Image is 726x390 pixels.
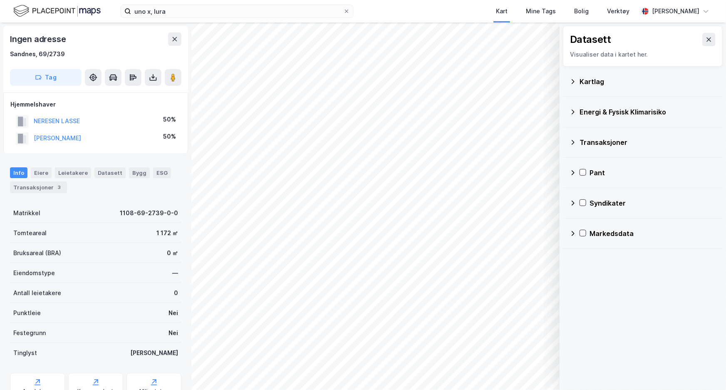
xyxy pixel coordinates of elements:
[13,248,61,258] div: Bruksareal (BRA)
[153,167,171,178] div: ESG
[13,208,40,218] div: Matrikkel
[55,183,64,191] div: 3
[10,99,181,109] div: Hjemmelshaver
[13,348,37,358] div: Tinglyst
[570,33,611,46] div: Datasett
[31,167,52,178] div: Eiere
[55,167,91,178] div: Leietakere
[580,137,716,147] div: Transaksjoner
[590,168,716,178] div: Pant
[94,167,126,178] div: Datasett
[131,5,343,17] input: Søk på adresse, matrikkel, gårdeiere, leietakere eller personer
[10,69,82,86] button: Tag
[607,6,629,16] div: Verktøy
[684,350,726,390] iframe: Chat Widget
[130,348,178,358] div: [PERSON_NAME]
[120,208,178,218] div: 1108-69-2739-0-0
[570,50,716,60] div: Visualiser data i kartet her.
[168,308,178,318] div: Nei
[168,328,178,338] div: Nei
[13,328,46,338] div: Festegrunn
[167,248,178,258] div: 0 ㎡
[156,228,178,238] div: 1 172 ㎡
[13,308,41,318] div: Punktleie
[10,32,67,46] div: Ingen adresse
[174,288,178,298] div: 0
[10,49,65,59] div: Sandnes, 69/2739
[580,77,716,87] div: Kartlag
[590,229,716,238] div: Markedsdata
[652,6,699,16] div: [PERSON_NAME]
[590,198,716,208] div: Syndikater
[684,350,726,390] div: Kontrollprogram for chat
[172,268,178,278] div: —
[10,181,67,193] div: Transaksjoner
[574,6,589,16] div: Bolig
[580,107,716,117] div: Energi & Fysisk Klimarisiko
[496,6,508,16] div: Kart
[13,268,55,278] div: Eiendomstype
[13,288,61,298] div: Antall leietakere
[129,167,150,178] div: Bygg
[13,228,47,238] div: Tomteareal
[163,132,176,142] div: 50%
[13,4,101,18] img: logo.f888ab2527a4732fd821a326f86c7f29.svg
[163,114,176,124] div: 50%
[526,6,556,16] div: Mine Tags
[10,167,27,178] div: Info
